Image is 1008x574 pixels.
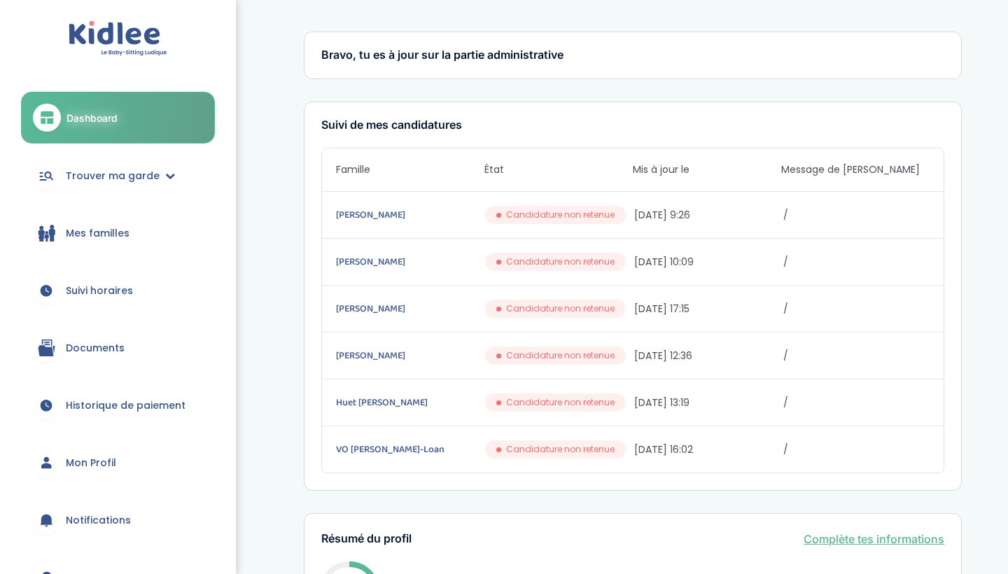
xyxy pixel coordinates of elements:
a: Trouver ma garde [21,150,215,201]
span: [DATE] 9:26 [634,208,780,223]
a: [PERSON_NAME] [336,348,482,363]
span: Famille [336,162,484,177]
span: [DATE] 12:36 [634,349,780,363]
span: Mes familles [66,226,129,241]
h3: Bravo, tu es à jour sur la partie administrative [321,49,944,62]
span: Notifications [66,513,131,528]
a: [PERSON_NAME] [336,254,482,269]
span: Message de [PERSON_NAME] [781,162,930,177]
span: Candidature non retenue [506,255,615,268]
a: Complète tes informations [804,531,944,547]
span: [DATE] 16:02 [634,442,780,457]
span: Trouver ma garde [66,169,160,183]
img: logo.svg [69,21,167,57]
span: Historique de paiement [66,398,185,413]
span: Documents [66,341,125,356]
span: / [783,302,930,316]
span: / [783,442,930,457]
span: Candidature non retenue [506,443,615,456]
span: Mon Profil [66,456,116,470]
span: État [484,162,633,177]
a: Dashboard [21,92,215,143]
span: / [783,395,930,410]
h3: Suivi de mes candidatures [321,119,944,132]
a: Notifications [21,495,215,545]
a: [PERSON_NAME] [336,207,482,223]
a: Mes familles [21,208,215,258]
span: Suivi horaires [66,283,133,298]
span: Candidature non retenue [506,349,615,362]
span: [DATE] 17:15 [634,302,780,316]
span: [DATE] 13:19 [634,395,780,410]
a: Historique de paiement [21,380,215,430]
span: Candidature non retenue [506,302,615,315]
a: VO [PERSON_NAME]-Loan [336,442,482,457]
a: Mon Profil [21,437,215,488]
a: Huet [PERSON_NAME] [336,395,482,410]
span: [DATE] 10:09 [634,255,780,269]
a: Suivi horaires [21,265,215,316]
span: / [783,255,930,269]
span: Candidature non retenue [506,396,615,409]
h3: Résumé du profil [321,533,412,545]
span: Candidature non retenue [506,209,615,221]
span: Mis à jour le [633,162,781,177]
a: [PERSON_NAME] [336,301,482,316]
span: Dashboard [66,111,118,125]
span: / [783,208,930,223]
span: / [783,349,930,363]
a: Documents [21,323,215,373]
